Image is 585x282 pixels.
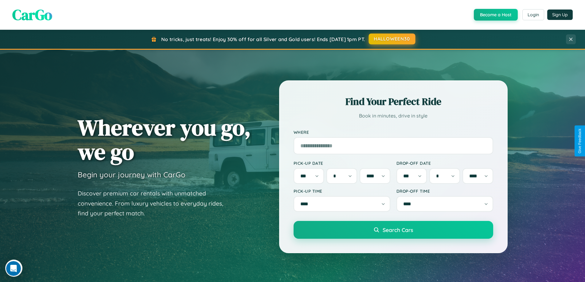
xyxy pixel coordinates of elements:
[6,261,21,276] iframe: Intercom live chat
[547,10,573,20] button: Sign Up
[522,9,544,20] button: Login
[396,188,493,194] label: Drop-off Time
[294,188,390,194] label: Pick-up Time
[161,36,365,42] span: No tricks, just treats! Enjoy 30% off for all Silver and Gold users! Ends [DATE] 1pm PT.
[294,129,493,135] label: Where
[12,5,52,25] span: CarGo
[78,170,185,179] h3: Begin your journey with CarGo
[294,95,493,108] h2: Find Your Perfect Ride
[294,221,493,239] button: Search Cars
[294,111,493,120] p: Book in minutes, drive in style
[78,115,251,164] h1: Wherever you go, we go
[5,260,22,277] iframe: Intercom live chat discovery launcher
[369,33,415,44] button: HALLOWEEN30
[578,129,582,153] div: Give Feedback
[78,188,231,218] p: Discover premium car rentals with unmatched convenience. From luxury vehicles to everyday rides, ...
[383,226,413,233] span: Search Cars
[396,160,493,166] label: Drop-off Date
[294,160,390,166] label: Pick-up Date
[474,9,518,21] button: Become a Host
